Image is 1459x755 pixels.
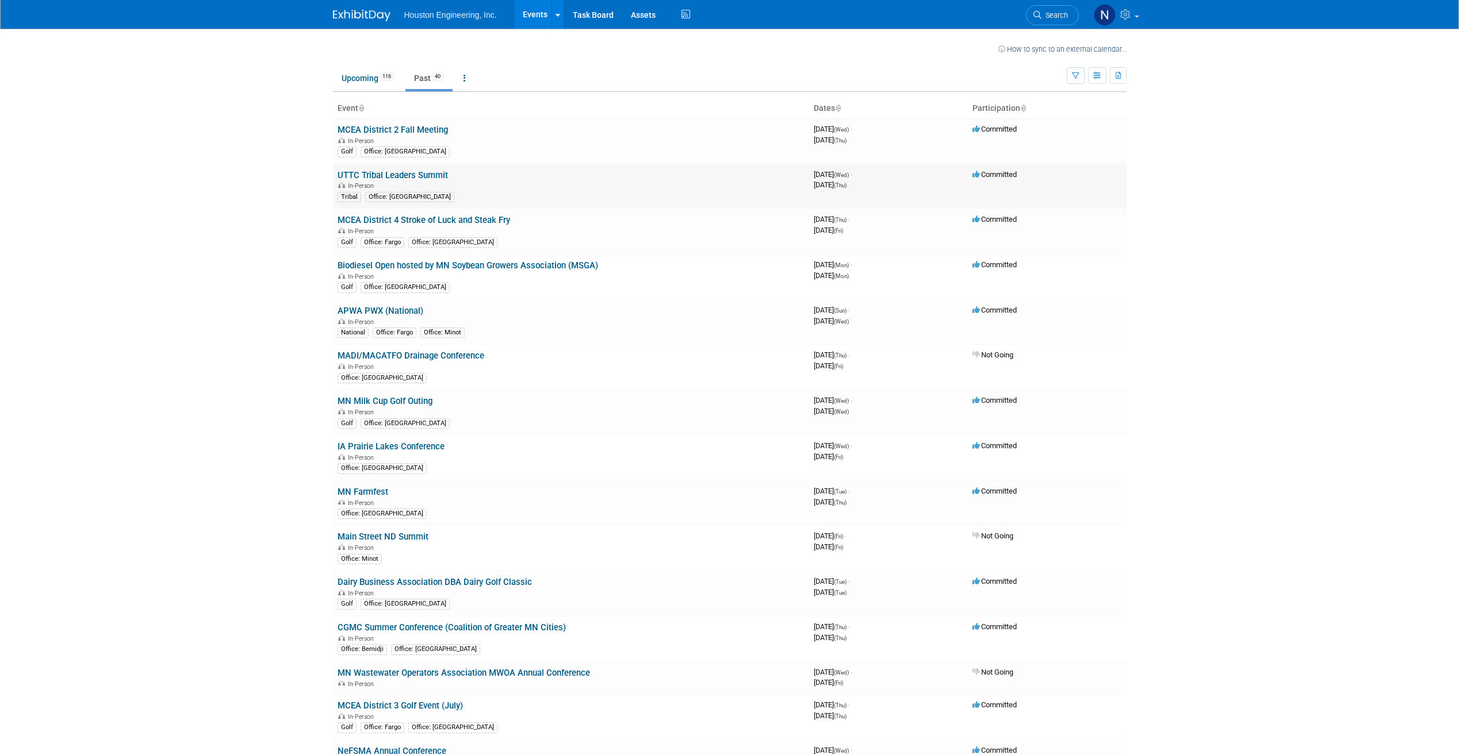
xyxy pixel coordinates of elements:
[972,125,1017,133] span: Committed
[338,228,345,233] img: In-Person Event
[814,125,852,133] span: [DATE]
[348,590,377,597] span: In-Person
[338,350,484,361] a: MADI/MACATFO Drainage Conference
[834,499,847,506] span: (Thu)
[998,45,1127,53] a: How to sync to an external calendar...
[420,328,465,338] div: Office: Minot
[365,192,454,202] div: Office: [GEOGRAPHIC_DATA]
[338,554,382,564] div: Office: Minot
[848,487,850,495] span: -
[834,363,843,369] span: (Fri)
[834,443,849,449] span: (Wed)
[814,588,847,596] span: [DATE]
[972,577,1017,585] span: Committed
[814,746,852,754] span: [DATE]
[333,10,390,21] img: ExhibitDay
[834,590,847,596] span: (Tue)
[338,635,345,641] img: In-Person Event
[338,237,357,248] div: Golf
[972,531,1013,540] span: Not Going
[848,306,850,314] span: -
[338,713,345,719] img: In-Person Event
[834,488,847,495] span: (Tue)
[338,531,428,542] a: Main Street ND Summit
[814,633,847,642] span: [DATE]
[848,577,850,585] span: -
[814,215,850,224] span: [DATE]
[835,103,841,113] a: Sort by Start Date
[834,217,847,223] span: (Thu)
[834,262,849,268] span: (Mon)
[338,622,566,633] a: CGMC Summer Conference (Coalition of Greater MN Cities)
[338,170,448,180] a: UTTC Tribal Leaders Summit
[809,99,968,118] th: Dates
[404,10,497,20] span: Houston Engineering, Inc.
[361,722,404,733] div: Office: Fargo
[848,622,850,631] span: -
[338,668,590,678] a: MN Wastewater Operators Association MWOA Annual Conference
[851,125,852,133] span: -
[338,409,345,414] img: In-Person Event
[348,363,377,371] span: In-Person
[972,350,1013,359] span: Not Going
[968,99,1127,118] th: Participation
[814,531,847,540] span: [DATE]
[851,170,852,179] span: -
[361,237,404,248] div: Office: Fargo
[972,441,1017,450] span: Committed
[338,577,532,587] a: Dairy Business Association DBA Dairy Golf Classic
[1020,103,1026,113] a: Sort by Participation Type
[338,282,357,292] div: Golf
[361,599,450,609] div: Office: [GEOGRAPHIC_DATA]
[834,182,847,188] span: (Thu)
[834,579,847,585] span: (Tue)
[814,180,847,189] span: [DATE]
[338,722,357,733] div: Golf
[348,273,377,280] span: In-Person
[814,170,852,179] span: [DATE]
[834,307,847,314] span: (Sun)
[848,700,850,709] span: -
[338,182,345,188] img: In-Person Event
[391,644,480,654] div: Office: [GEOGRAPHIC_DATA]
[358,103,364,113] a: Sort by Event Name
[338,328,369,338] div: National
[972,260,1017,269] span: Committed
[348,228,377,235] span: In-Person
[814,226,843,234] span: [DATE]
[851,441,852,450] span: -
[834,713,847,719] span: (Thu)
[834,228,843,234] span: (Fri)
[814,668,852,676] span: [DATE]
[834,748,849,754] span: (Wed)
[361,147,450,157] div: Office: [GEOGRAPHIC_DATA]
[348,499,377,507] span: In-Person
[834,669,849,676] span: (Wed)
[338,418,357,429] div: Golf
[834,398,849,404] span: (Wed)
[338,215,510,225] a: MCEA District 4 Stroke of Luck and Steak Fry
[338,137,345,143] img: In-Person Event
[348,137,377,145] span: In-Person
[338,260,598,271] a: Biodiesel Open hosted by MN Soybean Growers Association (MSGA)
[851,668,852,676] span: -
[348,182,377,190] span: In-Person
[814,711,847,720] span: [DATE]
[333,67,403,89] a: Upcoming116
[338,700,463,711] a: MCEA District 3 Golf Event (July)
[814,577,850,585] span: [DATE]
[338,363,345,369] img: In-Person Event
[814,306,850,314] span: [DATE]
[338,441,445,452] a: IA Prairie Lakes Conference
[814,136,847,144] span: [DATE]
[338,644,387,654] div: Office: Bemidji
[1026,5,1079,25] a: Search
[408,237,497,248] div: Office: [GEOGRAPHIC_DATA]
[814,396,852,405] span: [DATE]
[814,317,849,325] span: [DATE]
[361,418,450,429] div: Office: [GEOGRAPHIC_DATA]
[338,680,345,686] img: In-Person Event
[361,282,450,292] div: Office: [GEOGRAPHIC_DATA]
[405,67,453,89] a: Past40
[834,172,849,178] span: (Wed)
